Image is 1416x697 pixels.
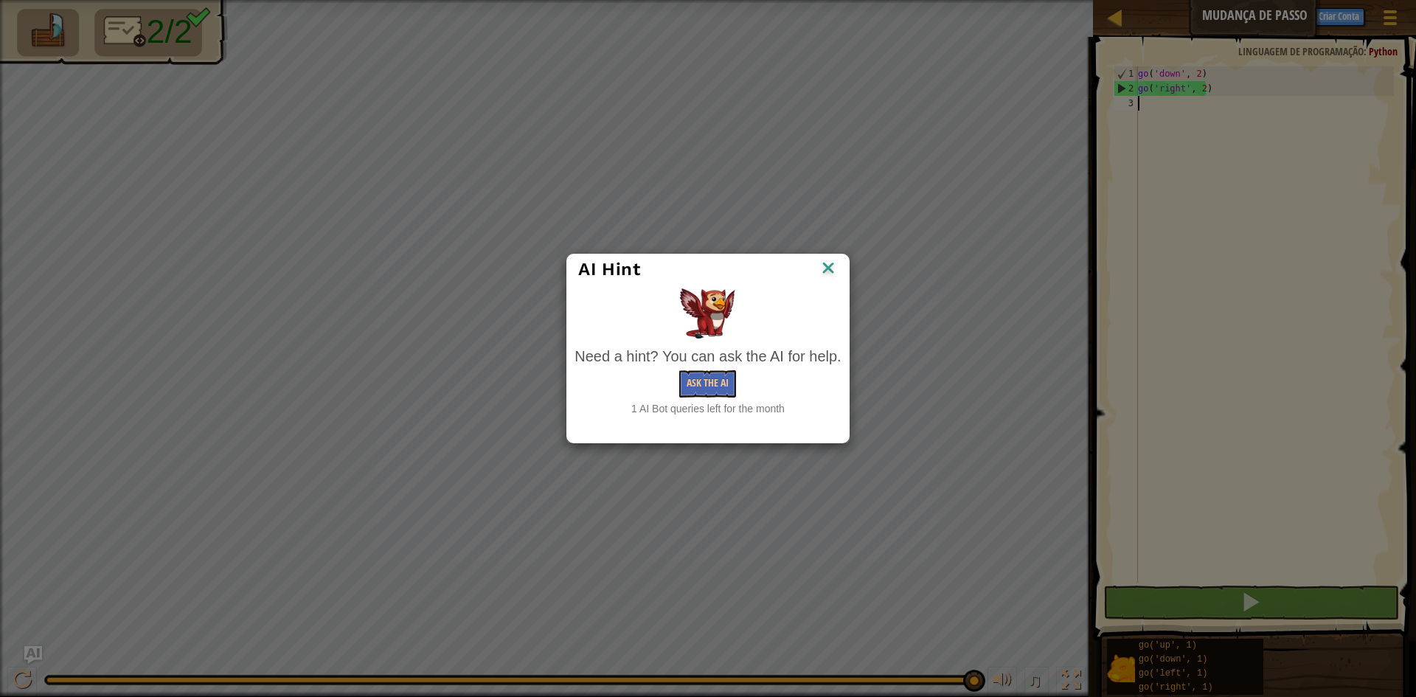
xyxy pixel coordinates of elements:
img: AI Hint Animal [680,288,735,339]
button: Ask the AI [679,370,736,398]
img: IconClose.svg [819,258,838,280]
span: AI Hint [578,259,640,280]
div: Need a hint? You can ask the AI for help. [575,346,841,367]
div: 1 AI Bot queries left for the month [575,401,841,416]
